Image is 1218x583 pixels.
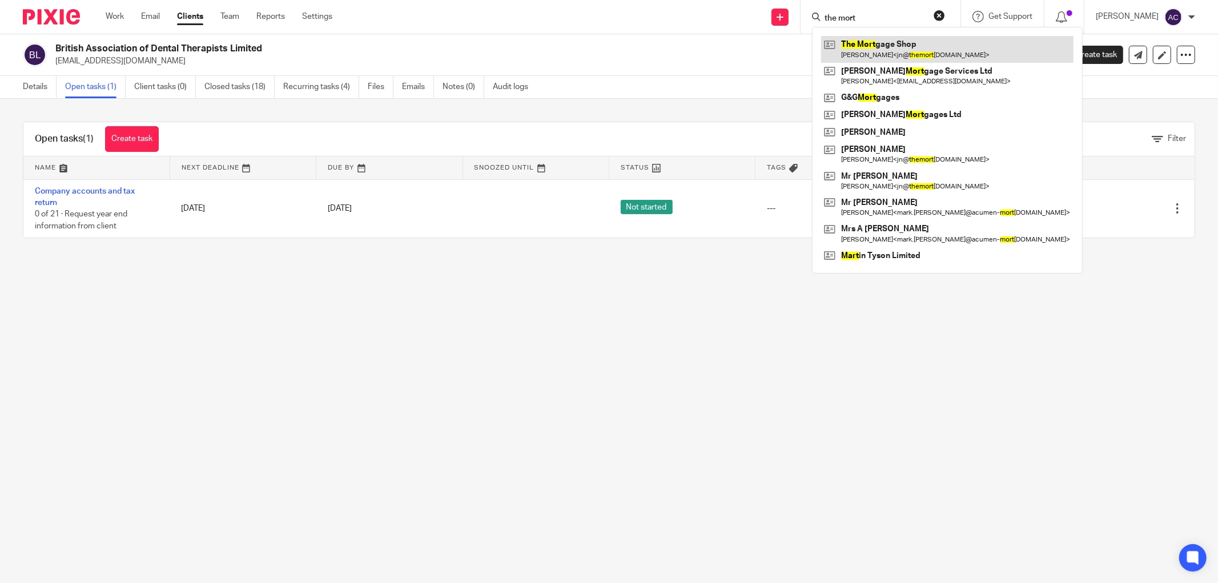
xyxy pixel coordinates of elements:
td: [DATE] [170,179,316,238]
h1: Open tasks [35,133,94,145]
a: Email [141,11,160,22]
p: [EMAIL_ADDRESS][DOMAIN_NAME] [55,55,1040,67]
a: Closed tasks (18) [204,76,275,98]
a: Recurring tasks (4) [283,76,359,98]
span: [DATE] [328,204,352,212]
img: svg%3E [1164,8,1183,26]
a: Team [220,11,239,22]
a: Create task [1057,46,1123,64]
a: Company accounts and tax return [35,187,135,207]
span: Get Support [988,13,1032,21]
a: Notes (0) [443,76,484,98]
a: Work [106,11,124,22]
img: Pixie [23,9,80,25]
h2: British Association of Dental Therapists Limited [55,43,843,55]
button: Clear [934,10,945,21]
img: svg%3E [23,43,47,67]
span: Not started [621,200,673,214]
span: 0 of 21 · Request year end information from client [35,210,127,230]
a: Audit logs [493,76,537,98]
a: Emails [402,76,434,98]
input: Search [823,14,926,24]
a: Settings [302,11,332,22]
a: Details [23,76,57,98]
a: Clients [177,11,203,22]
a: Create task [105,126,159,152]
a: Client tasks (0) [134,76,196,98]
span: Filter [1168,135,1186,143]
span: Status [621,164,649,171]
span: Snoozed Until [475,164,534,171]
a: Files [368,76,393,98]
div: --- [767,203,890,214]
p: [PERSON_NAME] [1096,11,1159,22]
span: (1) [83,134,94,143]
span: Tags [767,164,786,171]
a: Reports [256,11,285,22]
a: Open tasks (1) [65,76,126,98]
